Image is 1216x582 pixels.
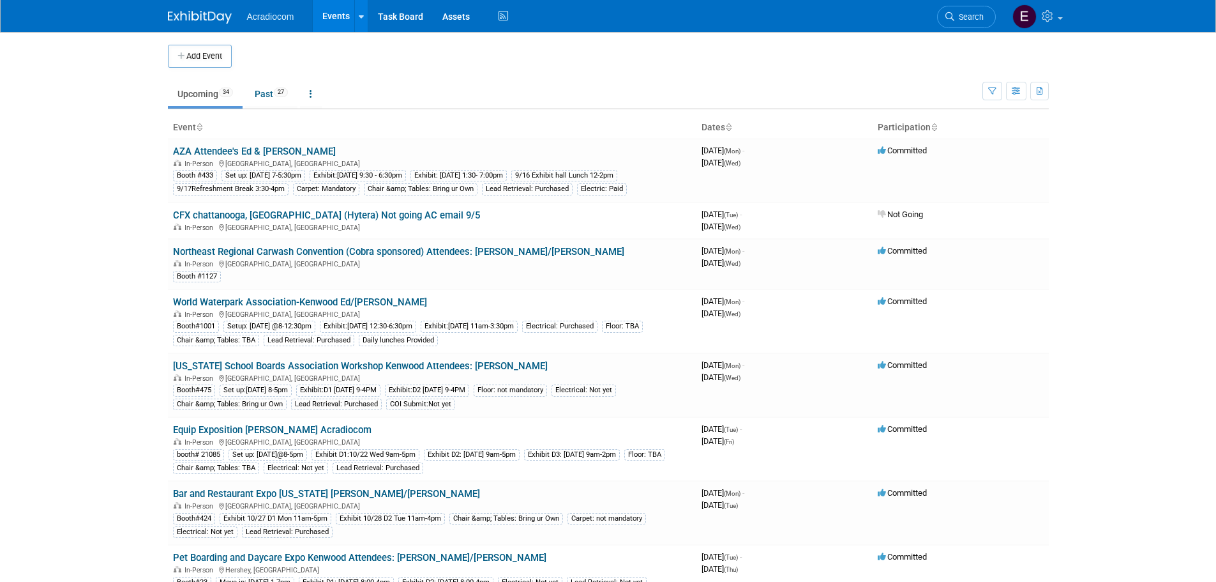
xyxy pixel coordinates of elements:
[173,424,372,436] a: Equip Exposition [PERSON_NAME] Acradiocom
[184,502,217,510] span: In-Person
[742,488,744,498] span: -
[724,362,740,369] span: (Mon)
[524,449,620,461] div: Exhibit D3: [DATE] 9am-2pm
[174,566,181,572] img: In-Person Event
[624,449,665,461] div: Floor: TBA
[174,310,181,317] img: In-Person Event
[702,500,738,510] span: [DATE]
[174,374,181,381] img: In-Person Event
[168,82,243,106] a: Upcoming34
[296,385,380,396] div: Exhibit:D1 [DATE] 9-4PM
[702,246,744,256] span: [DATE]
[219,88,233,97] span: 34
[173,258,691,268] div: [GEOGRAPHIC_DATA], [GEOGRAPHIC_DATA]
[696,117,873,139] th: Dates
[174,438,181,445] img: In-Person Event
[173,399,287,410] div: Chair &amp; Tables: Bring ur Own
[229,449,307,461] div: Set up: [DATE]@8-5pm
[724,502,738,509] span: (Tue)
[742,246,744,256] span: -
[173,246,624,257] a: Northeast Regional Carwash Convention (Cobra sponsored) Attendees: [PERSON_NAME]/[PERSON_NAME]
[333,463,423,474] div: Lead Retrieval: Purchased
[878,146,927,155] span: Committed
[449,513,563,525] div: Chair &amp; Tables: Bring ur Own
[740,552,742,562] span: -
[173,335,259,346] div: Chair &amp; Tables: TBA
[724,310,740,318] span: (Wed)
[878,210,923,219] span: Not Going
[567,513,646,525] div: Carpet: not mandatory
[702,360,744,370] span: [DATE]
[173,321,219,332] div: Booth#1001
[702,146,744,155] span: [DATE]
[293,183,359,195] div: Carpet: Mandatory
[320,321,416,332] div: Exhibit:[DATE] 12:30-6:30pm
[173,222,691,232] div: [GEOGRAPHIC_DATA], [GEOGRAPHIC_DATA]
[174,502,181,509] img: In-Person Event
[724,438,734,445] span: (Fri)
[223,321,315,332] div: Setup: [DATE] @8-12:30pm
[702,210,742,219] span: [DATE]
[245,82,297,106] a: Past27
[247,11,294,22] span: Acradiocom
[724,224,740,231] span: (Wed)
[702,564,738,574] span: [DATE]
[173,500,691,510] div: [GEOGRAPHIC_DATA], [GEOGRAPHIC_DATA]
[220,513,331,525] div: Exhibit 10/27 D1 Mon 11am-5pm
[242,526,333,538] div: Lead Retrieval: Purchased
[336,513,445,525] div: Exhibit 10/28 D2 Tue 11am-4pm
[702,552,742,562] span: [DATE]
[724,298,740,305] span: (Mon)
[724,566,738,573] span: (Thu)
[937,6,996,28] a: Search
[878,360,927,370] span: Committed
[702,158,740,167] span: [DATE]
[173,488,480,500] a: Bar and Restaurant Expo [US_STATE] [PERSON_NAME]/[PERSON_NAME]
[724,374,740,381] span: (Wed)
[724,260,740,267] span: (Wed)
[385,385,469,396] div: Exhibit:D2 [DATE] 9-4PM
[878,488,927,498] span: Committed
[954,12,984,22] span: Search
[312,449,419,461] div: Exhibit D1:10/22 Wed 9am-5pm
[173,309,691,319] div: [GEOGRAPHIC_DATA], [GEOGRAPHIC_DATA]
[310,170,406,181] div: Exhibit:[DATE] 9:30 - 6:30pm
[184,374,217,383] span: In-Person
[173,463,259,474] div: Chair &amp; Tables: TBA
[424,449,520,461] div: Exhibit D2: [DATE] 9am-5pm
[724,248,740,255] span: (Mon)
[173,372,691,383] div: [GEOGRAPHIC_DATA], [GEOGRAPHIC_DATA]
[702,296,744,306] span: [DATE]
[291,399,382,410] div: Lead Retrieval: Purchased
[552,385,616,396] div: Electrical: Not yet
[724,426,738,433] span: (Tue)
[702,258,740,268] span: [DATE]
[724,554,738,561] span: (Tue)
[702,372,740,382] span: [DATE]
[742,296,744,306] span: -
[168,117,696,139] th: Event
[511,170,617,181] div: 9/16 Exhibit hall Lunch 12-2pm
[184,260,217,268] span: In-Person
[602,321,643,332] div: Floor: TBA
[742,360,744,370] span: -
[724,490,740,497] span: (Mon)
[173,210,480,221] a: CFX chattanooga, [GEOGRAPHIC_DATA] (Hytera) Not going AC email 9/5
[220,385,292,396] div: Set up:[DATE] 8-5pm
[173,526,237,538] div: Electrical: Not yet
[702,436,734,446] span: [DATE]
[173,564,691,574] div: Hershey, [GEOGRAPHIC_DATA]
[173,158,691,168] div: [GEOGRAPHIC_DATA], [GEOGRAPHIC_DATA]
[264,463,328,474] div: Electrical: Not yet
[359,335,438,346] div: Daily lunches Provided
[421,321,518,332] div: Exhibit:[DATE] 11am-3:30pm
[724,211,738,218] span: (Tue)
[221,170,305,181] div: Set up: [DATE] 7-5:30pm
[184,566,217,574] span: In-Person
[168,11,232,24] img: ExhibitDay
[173,552,546,563] a: Pet Boarding and Daycare Expo Kenwood Attendees: [PERSON_NAME]/[PERSON_NAME]
[931,122,937,132] a: Sort by Participation Type
[173,360,548,372] a: [US_STATE] School Boards Association Workshop Kenwood Attendees: [PERSON_NAME]
[173,436,691,447] div: [GEOGRAPHIC_DATA], [GEOGRAPHIC_DATA]
[742,146,744,155] span: -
